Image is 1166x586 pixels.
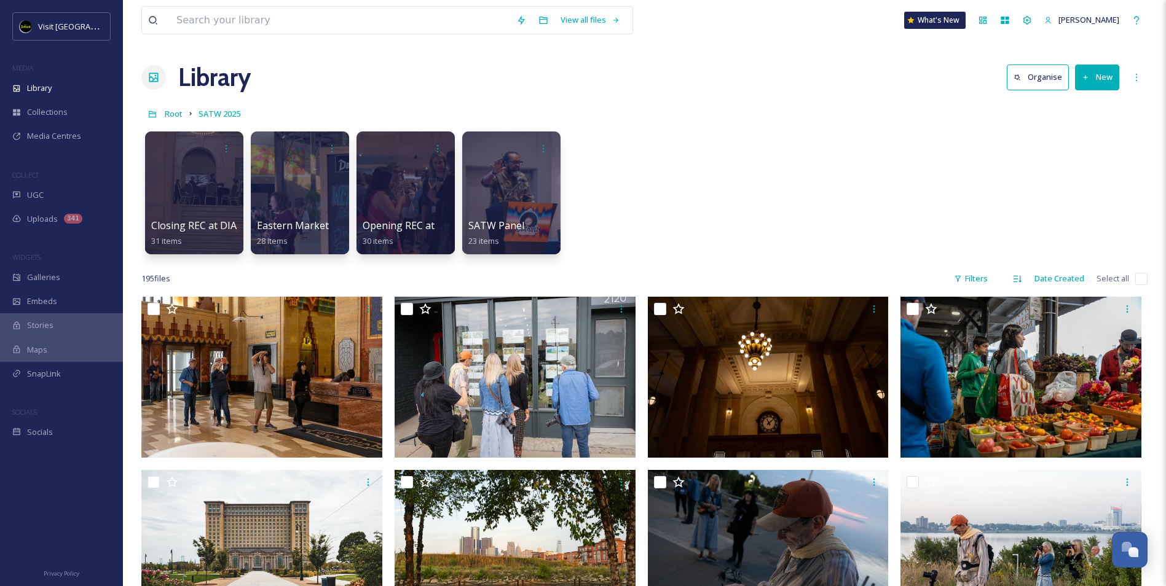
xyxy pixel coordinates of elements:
[38,20,133,32] span: Visit [GEOGRAPHIC_DATA]
[170,7,510,34] input: Search your library
[395,297,636,458] img: ext_1758471676.034285_cfalsettiphoto@gmail.com-IMG_9173.jpg
[1038,8,1125,32] a: [PERSON_NAME]
[44,569,79,577] span: Privacy Policy
[151,235,182,246] span: 31 items
[199,106,240,121] a: SATW 2025
[468,220,524,246] a: SATW Panel23 items
[27,295,57,307] span: Embeds
[27,368,61,380] span: SnapLink
[648,297,889,458] img: ext_1758471675.800351_cfalsettiphoto@gmail.com-IMG_9171.jpg
[1058,14,1119,25] span: [PERSON_NAME]
[363,235,393,246] span: 30 items
[1028,267,1090,291] div: Date Created
[27,272,60,283] span: Galleries
[151,219,237,232] span: Closing REC at DIA
[257,235,288,246] span: 28 items
[1097,273,1129,284] span: Select all
[12,407,37,416] span: SOCIALS
[27,426,53,438] span: Socials
[12,252,41,262] span: WIDGETS
[27,106,68,118] span: Collections
[151,220,237,246] a: Closing REC at DIA31 items
[468,219,524,232] span: SATW Panel
[1007,64,1075,90] a: Organise
[257,220,377,246] a: Eastern Market Activation28 items
[141,273,170,284] span: 195 file s
[27,319,53,331] span: Stories
[257,219,377,232] span: Eastern Market Activation
[64,214,82,224] div: 341
[27,189,44,201] span: UGC
[1112,532,1148,568] button: Open Chat
[363,219,516,232] span: Opening REC at [PERSON_NAME]
[1007,64,1069,90] button: Organise
[363,220,516,246] a: Opening REC at [PERSON_NAME]30 items
[1075,64,1119,90] button: New
[20,20,32,33] img: VISIT%20DETROIT%20LOGO%20-%20BLACK%20BACKGROUND.png
[468,235,499,246] span: 23 items
[165,108,183,119] span: Root
[12,170,39,179] span: COLLECT
[554,8,626,32] a: View all files
[904,12,966,29] a: What's New
[178,59,251,96] a: Library
[900,297,1141,458] img: ext_1758471675.265769_cfalsettiphoto@gmail.com-IMG_9152.jpg
[199,108,240,119] span: SATW 2025
[27,130,81,142] span: Media Centres
[44,565,79,580] a: Privacy Policy
[27,82,52,94] span: Library
[27,213,58,225] span: Uploads
[141,297,382,458] img: ext_1758471676.178738_cfalsettiphoto@gmail.com-IMG_9181.jpg
[12,63,34,72] span: MEDIA
[948,267,994,291] div: Filters
[27,344,47,356] span: Maps
[165,106,183,121] a: Root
